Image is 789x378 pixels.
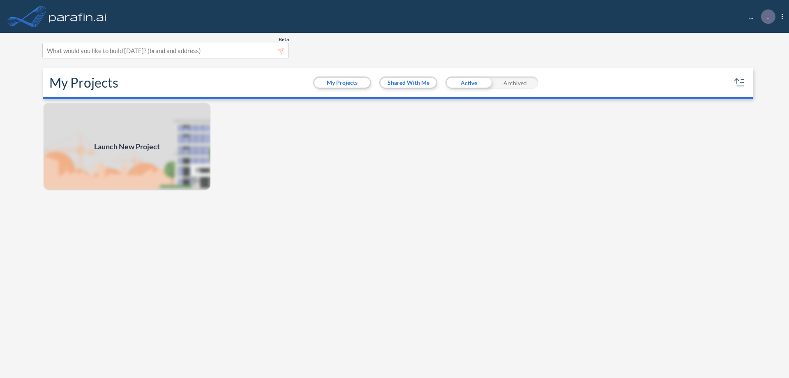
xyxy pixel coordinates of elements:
[94,141,160,152] span: Launch New Project
[43,102,211,191] img: add
[492,77,538,89] div: Archived
[445,77,492,89] div: Active
[737,9,783,24] div: ...
[279,36,289,43] span: Beta
[314,78,370,88] button: My Projects
[47,8,108,25] img: logo
[49,75,118,90] h2: My Projects
[733,76,746,89] button: sort
[767,13,769,20] p: .
[43,102,211,191] a: Launch New Project
[381,78,436,88] button: Shared With Me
